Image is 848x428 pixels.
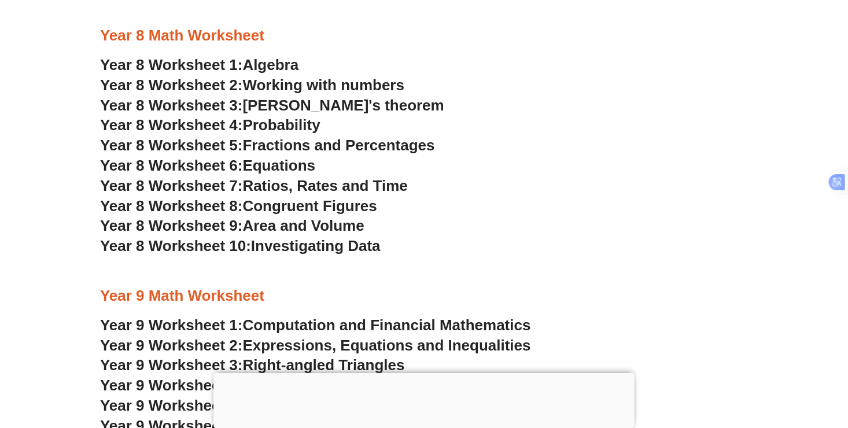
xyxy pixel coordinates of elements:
[243,97,444,114] span: [PERSON_NAME]'s theorem
[100,116,243,134] span: Year 8 Worksheet 4:
[100,217,364,234] a: Year 8 Worksheet 9:Area and Volume
[243,197,377,215] span: Congruent Figures
[100,356,405,374] a: Year 9 Worksheet 3:Right-angled Triangles
[251,237,381,254] span: Investigating Data
[243,177,408,194] span: Ratios, Rates and Time
[243,217,364,234] span: Area and Volume
[100,97,444,114] a: Year 8 Worksheet 3:[PERSON_NAME]'s theorem
[100,157,243,174] span: Year 8 Worksheet 6:
[100,56,243,73] span: Year 8 Worksheet 1:
[100,26,748,46] h3: Year 8 Math Worksheet
[243,76,405,94] span: Working with numbers
[243,157,316,174] span: Equations
[100,157,315,174] a: Year 8 Worksheet 6:Equations
[100,136,435,154] a: Year 8 Worksheet 5:Fractions and Percentages
[100,197,377,215] a: Year 8 Worksheet 8:Congruent Figures
[100,177,408,194] a: Year 8 Worksheet 7:Ratios, Rates and Time
[100,76,243,94] span: Year 8 Worksheet 2:
[100,197,243,215] span: Year 8 Worksheet 8:
[100,316,531,334] a: Year 9 Worksheet 1:Computation and Financial Mathematics
[243,116,320,134] span: Probability
[243,337,531,354] span: Expressions, Equations and Inequalities
[100,97,243,114] span: Year 8 Worksheet 3:
[213,373,635,425] iframe: Advertisement
[100,76,404,94] a: Year 8 Worksheet 2:Working with numbers
[100,237,381,254] a: Year 8 Worksheet 10:Investigating Data
[243,136,435,154] span: Fractions and Percentages
[100,217,243,234] span: Year 8 Worksheet 9:
[100,56,298,73] a: Year 8 Worksheet 1:Algebra
[100,136,243,154] span: Year 8 Worksheet 5:
[100,337,243,354] span: Year 9 Worksheet 2:
[100,316,243,334] span: Year 9 Worksheet 1:
[100,356,243,374] span: Year 9 Worksheet 3:
[100,286,748,306] h3: Year 9 Math Worksheet
[100,177,243,194] span: Year 8 Worksheet 7:
[100,377,394,394] a: Year 9 Worksheet 4: Linear Relationships
[655,298,848,428] iframe: Chat Widget
[100,237,251,254] span: Year 8 Worksheet 10:
[243,56,299,73] span: Algebra
[243,356,405,374] span: Right-angled Triangles
[100,116,320,134] a: Year 8 Worksheet 4:Probability
[100,397,527,414] a: Year 9 Worksheet 5: Length, Area, Surface Area and Volume
[100,337,531,354] a: Year 9 Worksheet 2:Expressions, Equations and Inequalities
[243,316,531,334] span: Computation and Financial Mathematics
